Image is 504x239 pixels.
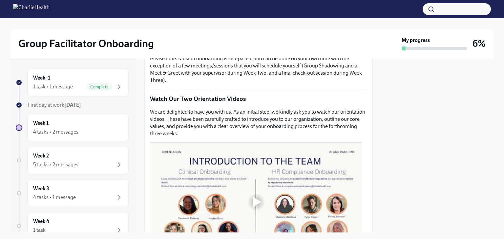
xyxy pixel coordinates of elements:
h6: Week -1 [33,74,50,82]
h6: Week 3 [33,185,49,192]
a: Week 34 tasks • 1 message [16,179,129,207]
div: 1 task [33,227,46,234]
strong: My progress [402,37,430,44]
a: Week -11 task • 1 messageComplete [16,69,129,96]
div: 1 task • 1 message [33,83,73,90]
p: We are delighted to have you with us. As an initial step, we kindly ask you to watch our orientat... [150,108,367,137]
a: Week 14 tasks • 2 messages [16,114,129,141]
div: 4 tasks • 1 message [33,194,76,201]
span: First day at work [28,102,81,108]
h2: Group Facilitator Onboarding [18,37,154,50]
a: First day at work[DATE] [16,101,129,109]
strong: [DATE] [64,102,81,108]
h6: Week 1 [33,119,49,127]
h6: Week 4 [33,218,49,225]
div: 5 tasks • 2 messages [33,161,78,168]
div: 4 tasks • 2 messages [33,128,78,136]
h6: Week 2 [33,152,49,159]
p: Please note: Most of onboarding is self-paced, and can be done on your own time with the exceptio... [150,55,367,84]
p: Watch Our Two Orientation Videos [150,95,367,103]
img: CharlieHealth [13,4,50,14]
a: Week 25 tasks • 2 messages [16,147,129,174]
span: Complete [86,84,113,89]
h3: 6% [472,38,486,49]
